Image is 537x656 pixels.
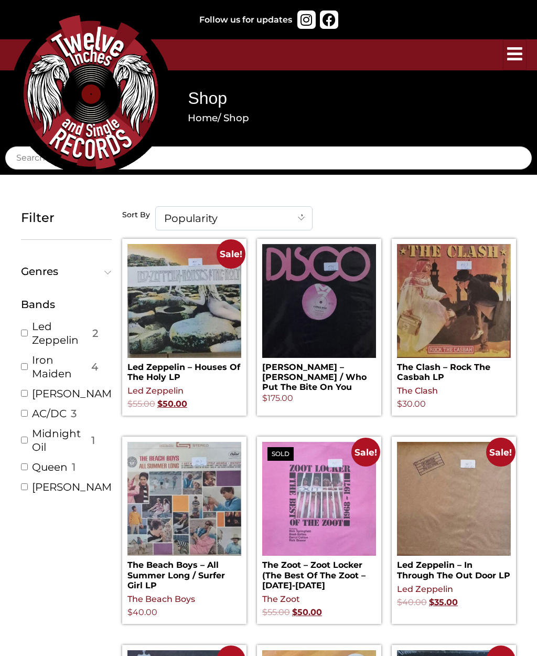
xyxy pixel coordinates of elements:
[397,244,511,382] a: The Clash – Rock The Casbah LP
[351,438,380,467] span: Sale!
[397,556,511,580] h2: Led Zeppelin – In Through The Out Door LP
[397,244,511,358] img: The Clash – Rock The Casbah LP
[262,244,376,405] a: [PERSON_NAME] – [PERSON_NAME] / Who Put The Bite On You $175.00
[157,399,187,409] bdi: 50.00
[262,607,267,617] span: $
[72,460,76,474] span: 1
[127,442,241,590] a: The Beach Boys – All Summer Long / Surfer Girl LP
[71,407,77,420] span: 3
[486,438,515,467] span: Sale!
[397,597,402,607] span: $
[127,594,195,604] a: The Beach Boys
[21,266,107,277] span: Genres
[397,442,511,556] img: Led Zeppelin – In Through The Out Door LP
[397,597,427,607] bdi: 40.00
[127,244,241,358] img: Led Zeppelin – Houses Of The Holy LP
[397,358,511,382] h2: The Clash – Rock The Casbah LP
[127,399,155,409] bdi: 55.00
[32,460,68,474] a: Queen
[32,407,67,420] a: AC/DC
[188,112,218,124] a: Home
[188,111,521,125] nav: Breadcrumb
[127,442,241,556] img: The Beach Boys – All Summer Long / Surfer Girl LP
[262,607,290,617] bdi: 55.00
[127,399,133,409] span: $
[122,210,150,220] h5: Sort By
[32,427,87,454] a: Midnight Oil
[156,207,312,230] span: Popularity
[32,353,87,380] a: Iron Maiden
[5,146,532,170] input: Search
[429,597,458,607] bdi: 35.00
[32,500,127,527] a: [PERSON_NAME] Quintet
[155,206,313,230] span: Popularity
[32,320,88,347] a: Led Zeppelin
[217,239,245,268] span: Sale!
[32,480,122,494] a: [PERSON_NAME]
[397,442,511,580] a: Sale! Led Zeppelin – In Through The Out Door LP
[127,358,241,382] h2: Led Zeppelin – Houses Of The Holy LP
[267,447,294,461] span: Sold
[127,607,157,617] bdi: 40.00
[127,607,133,617] span: $
[127,244,241,382] a: Sale! Led Zeppelin – Houses Of The Holy LP
[503,39,527,70] button: hamburger-icon
[91,433,95,447] span: 1
[262,442,376,556] img: The Zoot – Zoot Locker (The Best Of The Zoot - 1968-1971
[262,393,267,403] span: $
[199,14,292,26] div: Follow us for updates
[92,326,98,340] span: 2
[91,360,98,374] span: 4
[21,297,112,312] div: Bands
[292,607,322,617] bdi: 50.00
[262,594,300,604] a: The Zoot
[127,386,184,396] a: Led Zeppelin
[32,387,122,400] a: [PERSON_NAME]
[127,556,241,590] h2: The Beach Boys – All Summer Long / Surfer Girl LP
[397,584,453,594] a: Led Zeppelin
[188,87,521,110] h1: Shop
[262,244,376,358] img: Ralph White – Fancy Dan / Who Put The Bite On You
[21,266,112,277] button: Genres
[429,597,434,607] span: $
[262,393,293,403] bdi: 175.00
[262,442,376,590] a: Sale! SoldThe Zoot – Zoot Locker (The Best Of The Zoot – [DATE]-[DATE]
[397,386,438,396] a: The Clash
[397,399,402,409] span: $
[21,210,112,226] h5: Filter
[292,607,297,617] span: $
[262,358,376,393] h2: [PERSON_NAME] – [PERSON_NAME] / Who Put The Bite On You
[397,399,426,409] bdi: 30.00
[157,399,163,409] span: $
[262,556,376,590] h2: The Zoot – Zoot Locker (The Best Of The Zoot – [DATE]-[DATE]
